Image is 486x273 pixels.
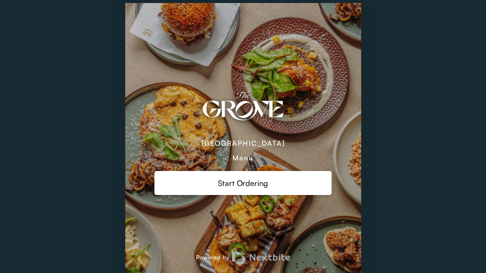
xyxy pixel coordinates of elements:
[232,250,290,265] img: logo.png
[125,250,361,265] div: Powered by
[232,153,254,162] div: Menu
[154,81,331,133] img: 7fdb138b~~~The-Grove-Logo.png
[154,171,332,195] div: Start Ordering
[202,139,285,147] div: [GEOGRAPHIC_DATA]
